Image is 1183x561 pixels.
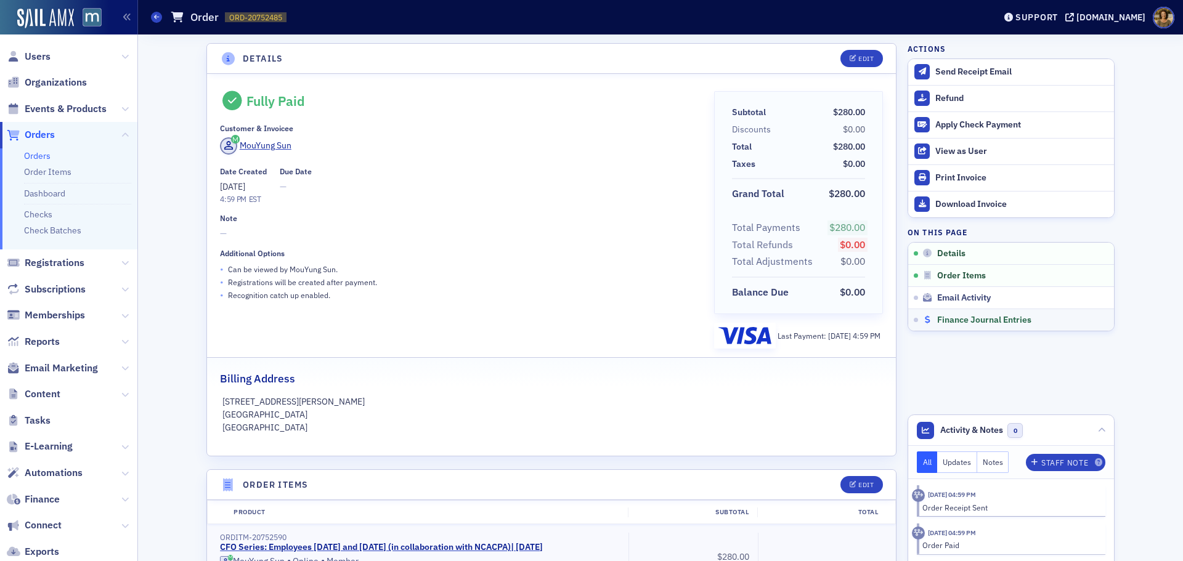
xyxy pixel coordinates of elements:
[928,528,976,537] time: 11/15/2024 04:59 PM
[908,164,1114,191] a: Print Invoice
[25,361,98,375] span: Email Marketing
[24,225,81,236] a: Check Batches
[246,93,305,109] div: Fully Paid
[935,93,1108,104] div: Refund
[732,238,797,252] span: Total Refunds
[732,254,817,269] span: Total Adjustments
[840,50,883,67] button: Edit
[222,408,881,421] p: [GEOGRAPHIC_DATA]
[7,335,60,349] a: Reports
[280,180,312,193] span: —
[229,12,282,23] span: ORD-20752485
[843,124,865,135] span: $0.00
[908,43,946,54] h4: Actions
[280,167,312,176] div: Due Date
[732,123,775,136] span: Discounts
[937,270,986,281] span: Order Items
[908,59,1114,85] button: Send Receipt Email
[937,248,966,259] span: Details
[24,166,71,177] a: Order Items
[25,466,83,480] span: Automations
[937,315,1031,326] span: Finance Journal Entries
[922,539,1097,551] div: Order Paid
[1076,12,1145,23] div: [DOMAIN_NAME]
[220,227,696,240] span: —
[222,395,881,408] p: [STREET_ADDRESS][PERSON_NAME]
[935,67,1108,78] div: Send Receipt Email
[228,289,330,301] p: Recognition catch up enabled.
[24,188,65,199] a: Dashboard
[7,361,98,375] a: Email Marketing
[7,50,51,63] a: Users
[7,256,84,270] a: Registrations
[732,106,770,119] span: Subtotal
[74,8,102,29] a: View Homepage
[908,138,1114,164] button: View as User
[732,220,800,235] div: Total Payments
[7,466,83,480] a: Automations
[935,119,1108,131] div: Apply Check Payment
[732,220,805,235] span: Total Payments
[7,309,85,322] a: Memberships
[757,507,887,517] div: Total
[928,490,976,499] time: 11/15/2024 04:59 PM
[220,542,543,553] a: CFO Series: Employees [DATE] and [DATE] (in collaboration with NCACPA)| [DATE]
[25,414,51,427] span: Tasks
[7,545,59,559] a: Exports
[937,451,977,473] button: Updates
[25,256,84,270] span: Registrations
[25,335,60,349] span: Reports
[24,150,51,161] a: Orders
[732,187,789,201] span: Grand Total
[25,309,85,322] span: Memberships
[25,519,62,532] span: Connect
[858,55,874,62] div: Edit
[25,76,87,89] span: Organizations
[83,8,102,27] img: SailAMX
[220,214,237,223] div: Note
[17,9,74,28] a: SailAMX
[840,238,865,251] span: $0.00
[220,371,295,387] h2: Billing Address
[937,293,991,304] span: Email Activity
[246,194,261,204] span: EST
[1007,423,1023,438] span: 0
[220,124,293,133] div: Customer & Invoicee
[732,106,766,119] div: Subtotal
[7,493,60,506] a: Finance
[628,507,757,517] div: Subtotal
[922,502,1097,513] div: Order Receipt Sent
[220,137,291,155] a: MouYung Sun
[935,199,1108,210] div: Download Invoice
[222,421,881,434] p: [GEOGRAPHIC_DATA]
[908,191,1114,217] a: Download Invoice
[833,141,865,152] span: $280.00
[732,285,793,300] span: Balance Due
[7,102,107,116] a: Events & Products
[225,507,628,517] div: Product
[732,158,760,171] span: Taxes
[732,158,755,171] div: Taxes
[25,493,60,506] span: Finance
[977,451,1009,473] button: Notes
[25,283,86,296] span: Subscriptions
[240,139,291,152] div: MouYung Sun
[7,440,73,453] a: E-Learning
[935,172,1108,184] div: Print Invoice
[1026,454,1105,471] button: Staff Note
[220,263,224,276] span: •
[840,286,865,298] span: $0.00
[732,254,813,269] div: Total Adjustments
[243,478,308,491] h4: Order Items
[917,451,938,473] button: All
[25,440,73,453] span: E-Learning
[833,107,865,118] span: $280.00
[220,167,267,176] div: Date Created
[243,52,283,65] h4: Details
[25,387,60,401] span: Content
[829,221,865,233] span: $280.00
[25,50,51,63] span: Users
[25,545,59,559] span: Exports
[829,187,865,200] span: $280.00
[853,331,880,341] span: 4:59 PM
